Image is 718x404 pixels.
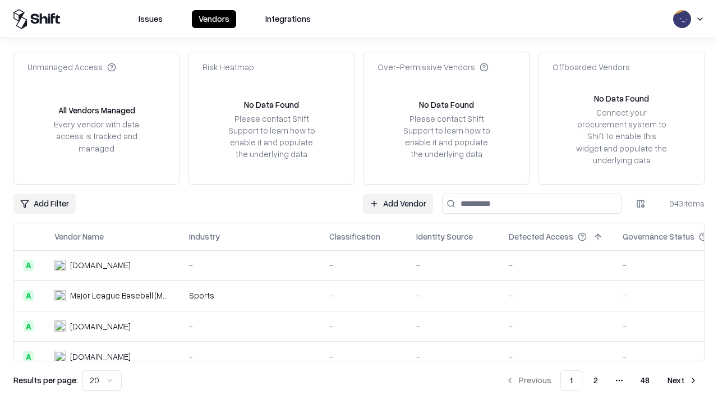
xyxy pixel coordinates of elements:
div: Risk Heatmap [202,61,254,73]
div: Identity Source [416,231,473,242]
div: A [23,290,34,301]
div: Vendor Name [54,231,104,242]
div: - [329,351,398,362]
div: Governance Status [623,231,694,242]
img: wixanswers.com [54,320,66,332]
div: - [509,290,605,301]
button: 48 [632,370,659,391]
div: [DOMAIN_NAME] [70,320,131,332]
div: - [189,320,311,332]
div: - [416,290,491,301]
div: - [329,259,398,271]
button: 2 [584,370,607,391]
div: - [509,351,605,362]
div: No Data Found [594,93,649,104]
p: Results per page: [13,374,78,386]
img: pathfactory.com [54,260,66,271]
div: Connect your procurement system to Shift to enable this widget and populate the underlying data [575,107,668,166]
div: - [509,320,605,332]
div: Sports [189,290,311,301]
div: - [416,351,491,362]
div: No Data Found [244,99,299,111]
button: Issues [132,10,169,28]
div: All Vendors Managed [58,104,135,116]
div: 943 items [660,198,705,209]
div: Over-Permissive Vendors [378,61,489,73]
button: Add Filter [13,194,76,214]
button: Integrations [259,10,317,28]
div: - [329,320,398,332]
div: Industry [189,231,220,242]
div: Detected Access [509,231,573,242]
div: - [416,259,491,271]
a: Add Vendor [363,194,433,214]
img: boxed.com [54,351,66,362]
div: Please contact Shift Support to learn how to enable it and populate the underlying data [400,113,493,160]
div: Classification [329,231,380,242]
div: No Data Found [419,99,474,111]
div: Offboarded Vendors [553,61,630,73]
button: 1 [560,370,582,391]
div: Major League Baseball (MLB) [70,290,171,301]
button: Vendors [192,10,236,28]
div: - [189,259,311,271]
div: A [23,260,34,271]
div: Unmanaged Access [27,61,116,73]
div: - [189,351,311,362]
div: A [23,351,34,362]
div: - [329,290,398,301]
nav: pagination [499,370,705,391]
div: - [509,259,605,271]
div: Every vendor with data access is tracked and managed [50,118,143,154]
div: [DOMAIN_NAME] [70,351,131,362]
div: - [416,320,491,332]
img: Major League Baseball (MLB) [54,290,66,301]
button: Next [661,370,705,391]
div: A [23,320,34,332]
div: [DOMAIN_NAME] [70,259,131,271]
div: Please contact Shift Support to learn how to enable it and populate the underlying data [225,113,318,160]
